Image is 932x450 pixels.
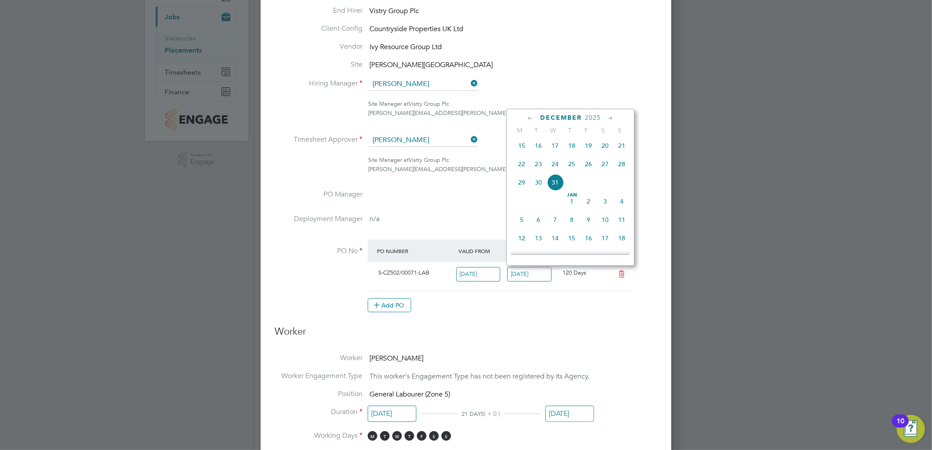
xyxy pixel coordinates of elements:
[547,137,563,154] span: 17
[547,174,563,191] span: 31
[563,137,580,154] span: 18
[275,246,362,256] label: PO No
[580,156,597,172] span: 26
[275,354,362,363] label: Worker
[540,114,582,121] span: December
[897,415,925,443] button: Open Resource Center, 10 new notifications
[405,431,414,441] span: T
[597,193,613,210] span: 3
[456,267,501,282] input: Select one
[275,407,362,417] label: Duration
[563,193,580,210] span: 1
[613,248,630,265] span: 25
[545,126,561,134] span: W
[368,298,411,312] button: Add PO
[597,230,613,246] span: 17
[409,100,449,107] span: Vistry Group Plc
[597,211,613,228] span: 10
[275,42,362,51] label: Vendor
[417,431,427,441] span: F
[545,406,594,422] input: Select one
[275,79,362,88] label: Hiring Manager
[275,24,362,33] label: Client Config
[563,193,580,197] span: Jan
[369,214,380,223] span: n/a
[511,126,528,134] span: M
[597,137,613,154] span: 20
[597,156,613,172] span: 27
[507,267,552,282] input: Select one
[580,211,597,228] span: 9
[563,230,580,246] span: 15
[275,371,362,381] label: Worker Engagement Type
[513,137,530,154] span: 15
[547,248,563,265] span: 21
[530,248,547,265] span: 20
[369,25,463,33] span: Countryside Properties UK Ltd
[275,214,362,224] label: Deployment Manager
[484,410,500,418] span: ( + 0 )
[513,174,530,191] span: 29
[580,230,597,246] span: 16
[597,248,613,265] span: 24
[369,43,442,51] span: Ivy Resource Group Ltd
[613,193,630,210] span: 4
[368,431,377,441] span: M
[530,137,547,154] span: 16
[578,126,595,134] span: F
[611,126,628,134] span: S
[380,431,390,441] span: T
[368,109,657,118] div: [PERSON_NAME][EMAIL_ADDRESS][PERSON_NAME][DOMAIN_NAME]
[369,78,478,91] input: Search for...
[613,230,630,246] span: 18
[375,243,457,259] div: PO Number
[513,248,530,265] span: 19
[530,211,547,228] span: 6
[462,410,484,418] span: 21 DAYS
[561,126,578,134] span: T
[368,100,409,107] span: Site Manager at
[368,406,416,422] input: Select one
[513,230,530,246] span: 12
[409,156,449,164] span: Vistry Group Plc
[429,431,439,441] span: S
[530,156,547,172] span: 23
[369,7,419,15] span: Vistry Group Plc
[378,269,429,276] span: S-CZ502/00071-LAB
[547,211,563,228] span: 7
[547,230,563,246] span: 14
[585,114,601,121] span: 2025
[613,156,630,172] span: 28
[368,156,409,164] span: Site Manager at
[563,211,580,228] span: 8
[530,230,547,246] span: 13
[369,390,450,399] span: General Labourer (Zone 5)
[275,325,657,345] h3: Worker
[368,165,554,173] span: [PERSON_NAME][EMAIL_ADDRESS][PERSON_NAME][DOMAIN_NAME]
[896,421,904,432] div: 10
[275,389,362,399] label: Position
[563,156,580,172] span: 25
[563,269,586,276] span: 120 Days
[547,156,563,172] span: 24
[530,174,547,191] span: 30
[369,354,423,363] span: [PERSON_NAME]
[392,431,402,441] span: W
[275,6,362,15] label: End Hirer
[580,137,597,154] span: 19
[275,431,362,440] label: Working Days
[613,211,630,228] span: 11
[513,211,530,228] span: 5
[441,431,451,441] span: S
[580,248,597,265] span: 23
[580,193,597,210] span: 2
[369,61,493,69] span: [PERSON_NAME][GEOGRAPHIC_DATA]
[275,135,362,144] label: Timesheet Approver
[513,156,530,172] span: 22
[275,190,362,199] label: PO Manager
[613,137,630,154] span: 21
[457,243,508,259] div: Valid From
[275,60,362,69] label: Site
[369,134,478,147] input: Search for...
[563,248,580,265] span: 22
